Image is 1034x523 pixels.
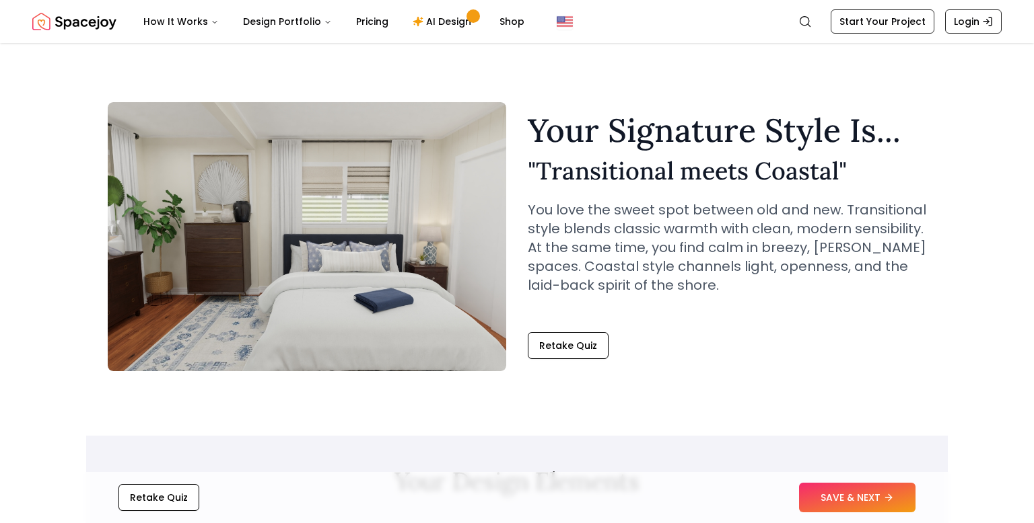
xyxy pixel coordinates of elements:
a: Pricing [345,8,399,35]
button: Retake Quiz [118,484,199,511]
a: Spacejoy [32,8,116,35]
nav: Main [133,8,535,35]
img: Spacejoy Logo [32,8,116,35]
button: How It Works [133,8,230,35]
h2: " Transitional meets Coastal " [528,157,926,184]
a: AI Design [402,8,486,35]
p: You love the sweet spot between old and new. Transitional style blends classic warmth with clean,... [528,200,926,294]
h1: Your Signature Style Is... [528,114,926,147]
button: Retake Quiz [528,332,609,359]
button: Design Portfolio [232,8,343,35]
h2: Your Design Elements [108,468,926,495]
button: SAVE & NEXT [799,483,916,512]
img: United States [557,13,573,30]
img: Transitional meets Coastal Style Example [108,102,506,371]
a: Start Your Project [831,9,934,34]
a: Shop [489,8,535,35]
a: Login [945,9,1002,34]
